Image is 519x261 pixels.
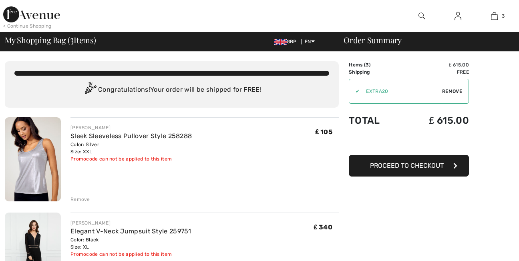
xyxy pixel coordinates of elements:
[349,68,401,76] td: Shipping
[305,39,315,44] span: EN
[502,12,505,20] span: 3
[366,62,369,68] span: 3
[360,79,442,103] input: Promo code
[70,196,90,203] div: Remove
[349,155,469,177] button: Proceed to Checkout
[477,11,512,21] a: 3
[70,227,191,235] a: Elegant V-Neck Jumpsuit Style 259751
[3,6,60,22] img: 1ère Avenue
[82,82,98,98] img: Congratulation2.svg
[70,219,191,227] div: [PERSON_NAME]
[370,162,444,169] span: Proceed to Checkout
[334,36,514,44] div: Order Summary
[3,22,52,30] div: < Continue Shopping
[70,124,192,131] div: [PERSON_NAME]
[70,132,192,140] a: Sleek Sleeveless Pullover Style 258288
[418,11,425,21] img: search the website
[448,11,468,21] a: Sign In
[5,36,96,44] span: My Shopping Bag ( Items)
[401,61,469,68] td: ₤ 615.00
[349,107,401,134] td: Total
[274,39,287,45] img: UK Pound
[70,236,191,251] div: Color: Black Size: XL
[349,61,401,68] td: Items ( )
[14,82,329,98] div: Congratulations! Your order will be shipped for FREE!
[491,11,498,21] img: My Bag
[455,11,461,21] img: My Info
[401,107,469,134] td: ₤ 615.00
[274,39,300,44] span: GBP
[401,68,469,76] td: Free
[70,34,74,44] span: 3
[70,141,192,155] div: Color: Silver Size: XXL
[442,88,462,95] span: Remove
[70,251,191,258] div: Promocode can not be applied to this item
[70,155,192,163] div: Promocode can not be applied to this item
[349,134,469,152] iframe: PayPal
[314,223,332,231] span: ₤ 340
[316,128,332,136] span: ₤ 105
[5,117,61,201] img: Sleek Sleeveless Pullover Style 258288
[349,88,360,95] div: ✔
